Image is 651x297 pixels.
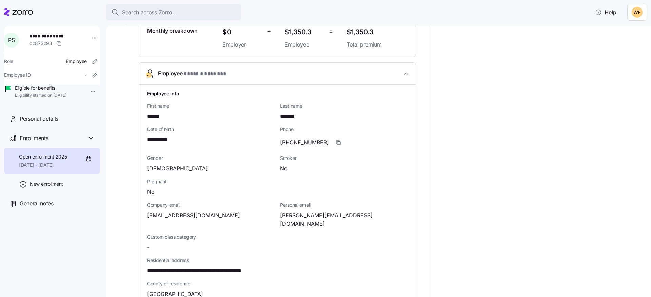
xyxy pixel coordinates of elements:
span: [EMAIL_ADDRESS][DOMAIN_NAME] [147,211,240,220]
span: Date of birth [147,126,275,133]
span: P S [8,37,15,43]
span: Phone [280,126,408,133]
span: Role [4,58,13,65]
span: County of residence [147,280,408,287]
span: Smoker [280,155,408,162]
span: No [280,164,288,173]
span: Eligible for benefits [15,85,66,91]
span: Search across Zorro... [122,8,177,17]
span: Residential address [147,257,408,264]
span: [PERSON_NAME][EMAIL_ADDRESS][DOMAIN_NAME] [280,211,408,228]
img: 8adafdde462ffddea829e1adcd6b1844 [632,7,643,18]
button: Search across Zorro... [106,4,241,20]
span: Help [595,8,616,16]
span: Total premium [347,40,408,49]
span: + [267,26,271,36]
span: Personal email [280,202,408,208]
span: [DEMOGRAPHIC_DATA] [147,164,208,173]
h1: Employee info [147,90,408,97]
span: $1,350.3 [284,26,323,38]
span: Enrollments [20,134,48,143]
span: Company email [147,202,275,208]
span: Last name [280,103,408,109]
span: Monthly breakdown [147,26,198,35]
span: Pregnant [147,178,408,185]
span: [PHONE_NUMBER] [280,138,329,147]
span: $1,350.3 [347,26,408,38]
span: Custom class category [147,234,275,240]
span: New enrollment [30,181,63,187]
span: First name [147,103,275,109]
span: Employer [222,40,261,49]
span: [DATE] - [DATE] [19,162,67,168]
button: Help [590,5,622,19]
span: = [329,26,333,36]
span: Open enrollment 2025 [19,153,67,160]
span: $0 [222,26,261,38]
span: - [147,243,150,252]
span: dc873c93 [29,40,52,47]
span: Employee ID [4,72,31,78]
span: Employee [284,40,323,49]
span: Gender [147,155,275,162]
span: Employee [158,69,230,78]
span: Employee [66,58,87,65]
span: - [85,72,87,78]
span: General notes [20,199,54,208]
span: Eligibility started on [DATE] [15,93,66,98]
span: Personal details [20,115,58,123]
span: No [147,188,155,196]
